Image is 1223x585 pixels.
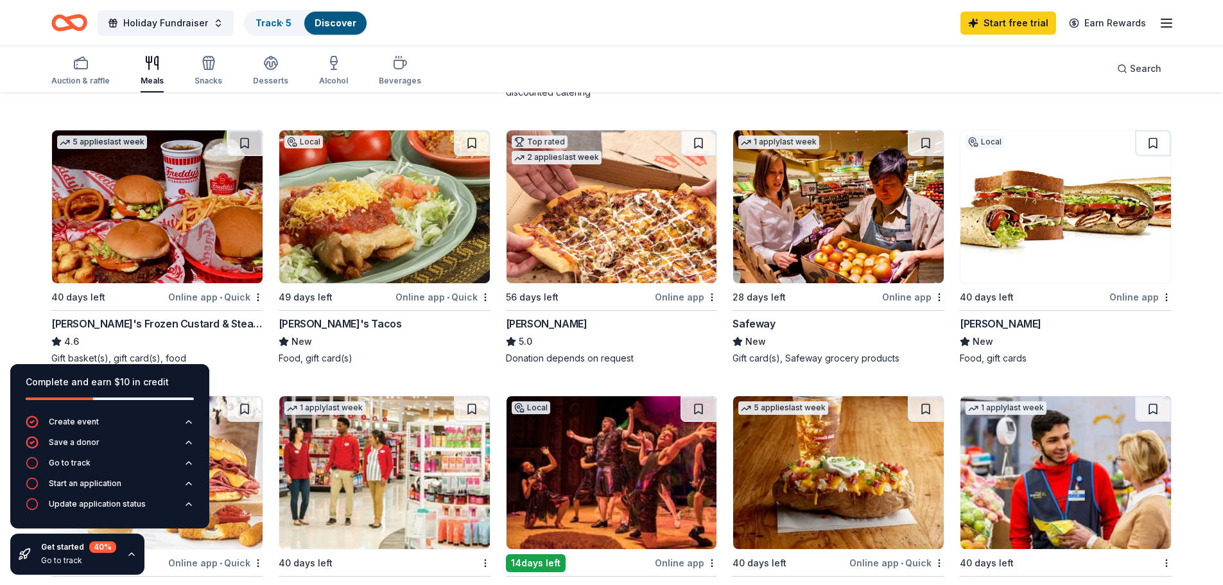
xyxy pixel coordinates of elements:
[655,289,717,305] div: Online app
[507,396,717,549] img: Image for Circa '21 Dinner Playhouse
[395,289,490,305] div: Online app Quick
[733,555,786,571] div: 40 days left
[26,457,194,477] button: Go to track
[960,290,1014,305] div: 40 days left
[901,558,903,568] span: •
[849,555,944,571] div: Online app Quick
[745,334,766,349] span: New
[57,135,147,149] div: 5 applies last week
[284,135,323,148] div: Local
[733,290,786,305] div: 28 days left
[966,135,1004,148] div: Local
[279,130,490,365] a: Image for Rudy's TacosLocal49 days leftOnline app•Quick[PERSON_NAME]'s TacosNewFood, gift card(s)
[141,50,164,92] button: Meals
[141,76,164,86] div: Meals
[49,437,100,448] div: Save a donor
[195,50,222,92] button: Snacks
[379,76,421,86] div: Beverages
[738,401,828,415] div: 5 applies last week
[168,289,263,305] div: Online app Quick
[1109,289,1172,305] div: Online app
[506,352,718,365] div: Donation depends on request
[26,477,194,498] button: Start an application
[738,135,819,149] div: 1 apply last week
[379,50,421,92] button: Beverages
[244,10,368,36] button: Track· 5Discover
[279,290,333,305] div: 49 days left
[284,401,365,415] div: 1 apply last week
[64,334,79,349] span: 4.6
[220,292,222,302] span: •
[973,334,993,349] span: New
[49,478,121,489] div: Start an application
[512,401,550,414] div: Local
[966,401,1046,415] div: 1 apply last week
[506,130,718,365] a: Image for Casey'sTop rated2 applieslast week56 days leftOnline app[PERSON_NAME]5.0Donation depend...
[506,290,559,305] div: 56 days left
[26,436,194,457] button: Save a donor
[960,130,1172,365] a: Image for Milio'sLocal40 days leftOnline app[PERSON_NAME]NewFood, gift cards
[733,396,944,549] img: Image for Jason's Deli
[52,130,263,283] img: Image for Freddy's Frozen Custard & Steakburgers
[291,334,312,349] span: New
[655,555,717,571] div: Online app
[26,415,194,436] button: Create event
[512,135,568,148] div: Top rated
[279,396,490,549] img: Image for Target
[279,130,490,283] img: Image for Rudy's Tacos
[256,17,291,28] a: Track· 5
[51,352,263,365] div: Gift basket(s), gift card(s), food
[89,541,116,553] div: 40 %
[882,289,944,305] div: Online app
[253,50,288,92] button: Desserts
[253,76,288,86] div: Desserts
[279,316,402,331] div: [PERSON_NAME]'s Tacos
[960,555,1014,571] div: 40 days left
[26,498,194,518] button: Update application status
[51,130,263,365] a: Image for Freddy's Frozen Custard & Steakburgers5 applieslast week40 days leftOnline app•Quick[PE...
[960,396,1171,549] img: Image for Walmart
[507,130,717,283] img: Image for Casey's
[49,458,91,468] div: Go to track
[51,316,263,331] div: [PERSON_NAME]'s Frozen Custard & Steakburgers
[279,352,490,365] div: Food, gift card(s)
[319,76,348,86] div: Alcohol
[506,554,566,572] div: 14 days left
[51,290,105,305] div: 40 days left
[960,352,1172,365] div: Food, gift cards
[315,17,356,28] a: Discover
[733,352,944,365] div: Gift card(s), Safeway grocery products
[279,555,333,571] div: 40 days left
[26,374,194,390] div: Complete and earn $10 in credit
[1130,61,1161,76] span: Search
[51,8,87,38] a: Home
[733,130,944,283] img: Image for Safeway
[123,15,208,31] span: Holiday Fundraiser
[49,499,146,509] div: Update application status
[733,316,775,331] div: Safeway
[1061,12,1154,35] a: Earn Rewards
[733,130,944,365] a: Image for Safeway1 applylast week28 days leftOnline appSafewayNewGift card(s), Safeway grocery pr...
[41,541,116,553] div: Get started
[195,76,222,86] div: Snacks
[519,334,532,349] span: 5.0
[98,10,234,36] button: Holiday Fundraiser
[220,558,222,568] span: •
[960,12,1056,35] a: Start free trial
[49,417,99,427] div: Create event
[41,555,116,566] div: Go to track
[506,316,587,331] div: [PERSON_NAME]
[447,292,449,302] span: •
[51,76,110,86] div: Auction & raffle
[51,50,110,92] button: Auction & raffle
[1107,56,1172,82] button: Search
[512,151,602,164] div: 2 applies last week
[960,130,1171,283] img: Image for Milio's
[319,50,348,92] button: Alcohol
[960,316,1041,331] div: [PERSON_NAME]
